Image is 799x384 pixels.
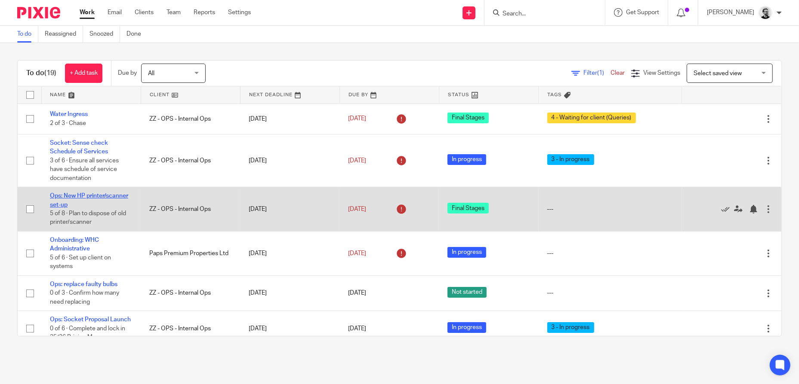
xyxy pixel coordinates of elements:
span: (1) [597,70,604,76]
a: Clients [135,8,154,17]
span: [DATE] [348,158,366,164]
span: Select saved view [694,70,742,76]
span: 2 of 3 · Chase [50,120,86,126]
span: Final Stages [447,113,489,123]
td: ZZ - OPS - Internal Ops [141,275,240,311]
a: Snoozed [89,26,120,43]
a: Settings [228,8,251,17]
td: [DATE] [240,311,339,346]
a: Email [108,8,122,17]
span: Not started [447,287,487,298]
span: Final Stages [447,203,489,213]
span: All [148,70,154,76]
span: 3 - In progress [547,322,594,333]
a: Socket: Sense check Schedule of Services [50,140,108,155]
a: Reports [194,8,215,17]
td: ZZ - OPS - Internal Ops [141,187,240,232]
td: ZZ - OPS - Internal Ops [141,311,240,346]
td: [DATE] [240,187,339,232]
a: Mark as done [721,205,734,213]
div: --- [547,289,673,297]
span: [DATE] [348,206,366,212]
a: Work [80,8,95,17]
span: 4 - Waiting for client (Queries) [547,113,636,123]
a: Done [126,26,148,43]
span: [DATE] [348,116,366,122]
h1: To do [26,69,56,78]
td: [DATE] [240,134,339,187]
td: [DATE] [240,232,339,276]
div: --- [547,249,673,258]
span: In progress [447,322,486,333]
img: Pixie [17,7,60,18]
a: Water Ingress [50,111,88,117]
img: Jack_2025.jpg [759,6,772,20]
span: 5 of 8 · Plan to dispose of old printer/scanner [50,210,126,226]
span: 0 of 6 · Complete and lock in 25/26 Pricing Menu [50,326,125,341]
a: To do [17,26,38,43]
td: [DATE] [240,104,339,134]
span: [DATE] [348,326,366,332]
span: [DATE] [348,290,366,296]
p: [PERSON_NAME] [707,8,754,17]
td: Paps Premium Properties Ltd [141,232,240,276]
div: --- [547,205,673,213]
span: 3 - In progress [547,154,594,165]
a: Ops: replace faulty bulbs [50,281,117,287]
input: Search [502,10,579,18]
a: Clear [611,70,625,76]
a: Ops: New HP printer/scanner set-up [50,193,128,207]
a: Ops: Socket Proposal Launch [50,317,131,323]
span: View Settings [643,70,680,76]
a: + Add task [65,64,102,83]
span: In progress [447,154,486,165]
span: Get Support [626,9,659,15]
span: 5 of 6 · Set up client on systems [50,255,111,270]
span: Tags [547,92,562,97]
a: Team [167,8,181,17]
td: ZZ - OPS - Internal Ops [141,134,240,187]
td: ZZ - OPS - Internal Ops [141,104,240,134]
p: Due by [118,69,137,77]
span: [DATE] [348,250,366,256]
a: Onboarding: WHC Administrative [50,237,99,252]
span: 0 of 3 · Confirm how many need replacing [50,290,119,305]
span: 3 of 6 · Ensure all services have schedule of service documentation [50,158,119,181]
a: Reassigned [45,26,83,43]
span: Filter [583,70,611,76]
span: (19) [44,70,56,76]
td: [DATE] [240,275,339,311]
span: In progress [447,247,486,258]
